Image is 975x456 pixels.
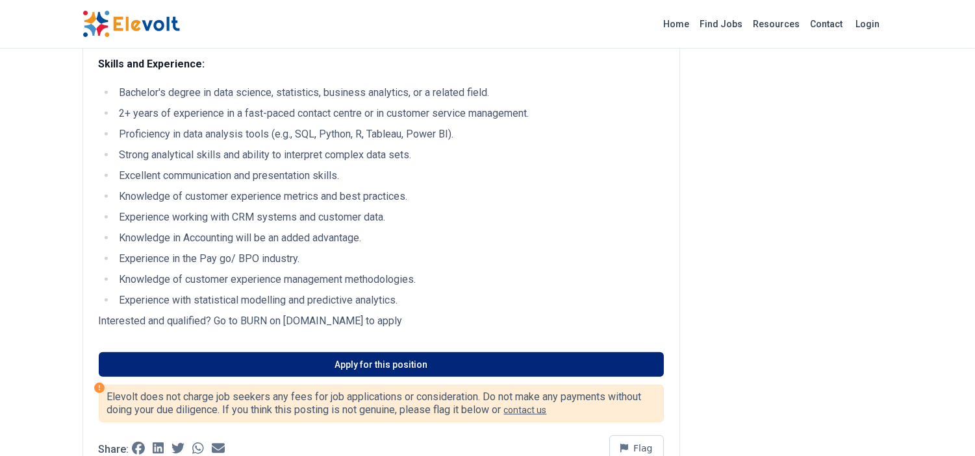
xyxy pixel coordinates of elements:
[504,405,547,415] a: contact us
[99,444,129,455] p: Share:
[99,352,664,377] a: Apply for this position
[116,272,664,287] li: Knowledge of customer experience management methodologies.
[116,210,664,225] li: Experience working with CRM systems and customer data.
[116,168,664,184] li: Excellent communication and presentation skills.
[116,293,664,308] li: Experience with statistical modelling and predictive analytics.
[99,313,664,329] p: Interested and qualified? Go to BURN on [DOMAIN_NAME] to apply
[82,10,180,38] img: Elevolt
[116,230,664,246] li: Knowledge in Accounting will be an added advantage.
[116,189,664,204] li: Knowledge of customer experience metrics and best practices.
[116,85,664,101] li: Bachelor's degree in data science, statistics, business analytics, or a related field.
[659,14,695,34] a: Home
[805,14,848,34] a: Contact
[107,390,655,416] p: Elevolt does not charge job seekers any fees for job applications or consideration. Do not make a...
[695,14,748,34] a: Find Jobs
[116,126,664,142] li: Proficiency in data analysis tools (e.g., SQL, Python, R, Tableau, Power BI).
[116,251,664,267] li: Experience in the Pay go/ BPO industry.
[848,11,888,37] a: Login
[116,106,664,121] li: 2+ years of experience in a fast-paced contact centre or in customer service management.
[99,58,205,70] strong: Skills and Experience:
[116,147,664,163] li: Strong analytical skills and ability to interpret complex data sets.
[748,14,805,34] a: Resources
